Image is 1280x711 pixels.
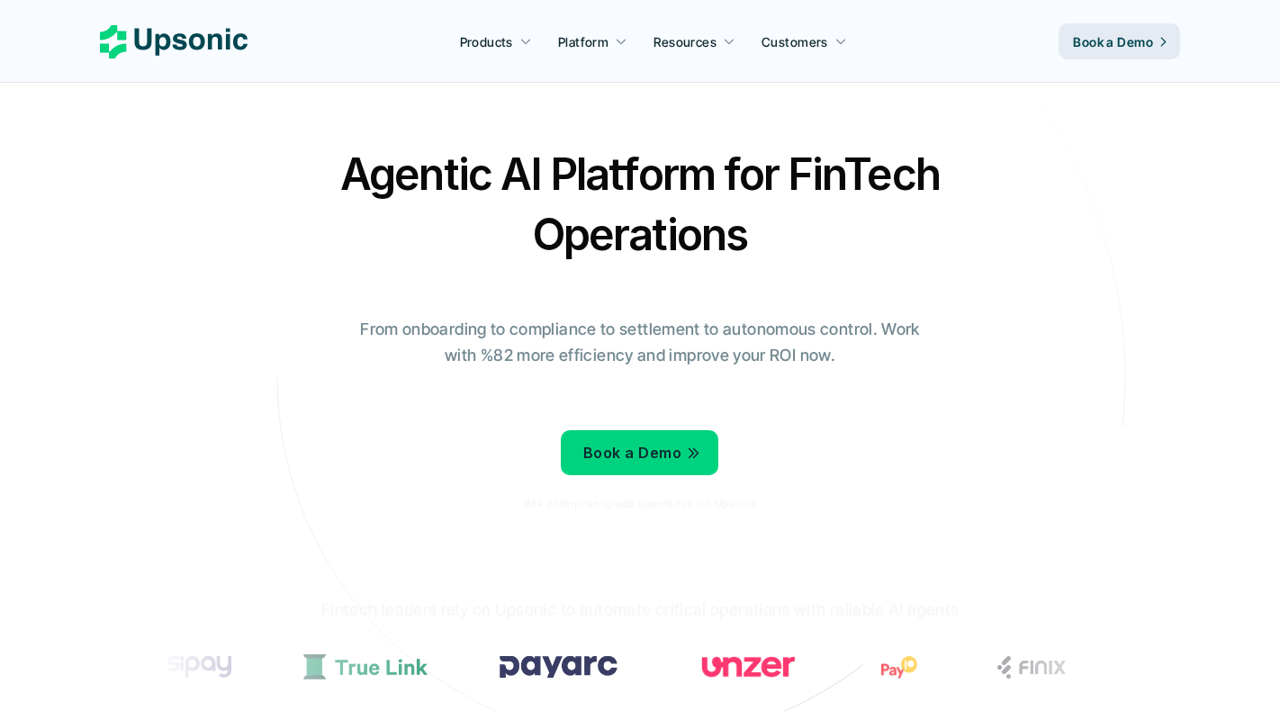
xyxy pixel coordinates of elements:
[762,32,828,51] p: Customers
[347,317,933,369] p: From onboarding to compliance to settlement to autonomous control. Work with %82 more efficiency ...
[523,498,756,510] p: 1M+ enterprise-grade agents run on Upsonic
[583,440,681,466] p: Book a Demo
[321,598,959,624] p: Fintech leaders rely on Upsonic to automate critical operations with reliable AI agents
[561,430,718,475] a: Book a Demo
[449,25,543,58] a: Products
[460,32,513,51] p: Products
[1059,23,1180,59] a: Book a Demo
[325,144,955,265] h2: Agentic AI Platform for FinTech Operations
[654,32,717,51] p: Resources
[558,32,608,51] p: Platform
[1073,32,1153,51] p: Book a Demo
